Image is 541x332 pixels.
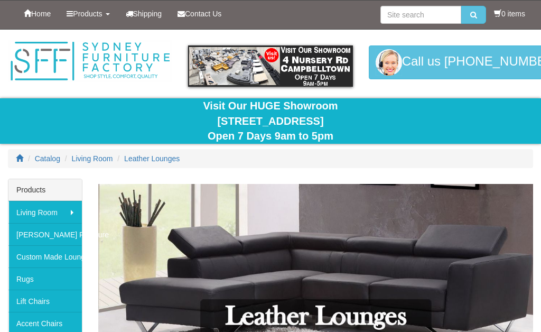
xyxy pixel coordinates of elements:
[185,10,221,18] span: Contact Us
[31,10,51,18] span: Home
[188,45,352,87] img: showroom.gif
[494,8,525,19] li: 0 items
[73,10,102,18] span: Products
[35,154,60,163] a: Catalog
[8,98,533,144] div: Visit Our HUGE Showroom [STREET_ADDRESS] Open 7 Days 9am to 5pm
[124,154,180,163] a: Leather Lounges
[170,1,229,27] a: Contact Us
[8,201,82,223] a: Living Room
[380,6,461,24] input: Site search
[118,1,170,27] a: Shipping
[8,223,82,245] a: [PERSON_NAME] Furniture
[8,268,82,290] a: Rugs
[8,290,82,312] a: Lift Chairs
[8,245,82,268] a: Custom Made Lounges
[16,1,59,27] a: Home
[59,1,117,27] a: Products
[72,154,113,163] a: Living Room
[8,179,82,201] div: Products
[133,10,162,18] span: Shipping
[8,40,172,82] img: Sydney Furniture Factory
